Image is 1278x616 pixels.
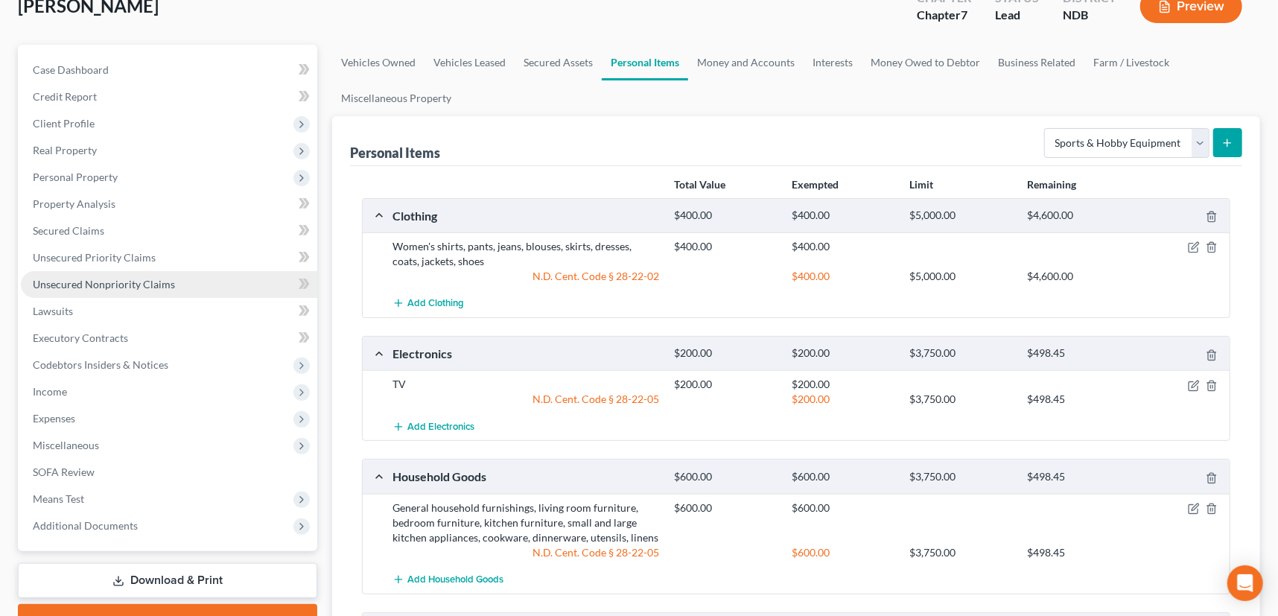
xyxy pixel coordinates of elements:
span: Add Electronics [407,421,474,433]
div: TV [385,377,667,392]
span: Add Household Goods [407,574,503,585]
strong: Exempted [792,178,839,191]
span: Lawsuits [33,305,73,317]
div: $200.00 [784,392,902,407]
div: $498.45 [1020,392,1137,407]
div: N.D. Cent. Code § 28-22-02 [385,269,667,284]
button: Add Household Goods [392,566,503,594]
span: Unsecured Priority Claims [33,251,156,264]
div: $600.00 [784,545,902,560]
div: Household Goods [385,469,667,484]
span: SOFA Review [33,466,95,478]
div: $3,750.00 [902,346,1020,361]
div: $498.45 [1020,545,1137,560]
div: $4,600.00 [1020,269,1137,284]
div: $600.00 [667,501,785,515]
div: $400.00 [667,209,785,223]
a: Farm / Livestock [1084,45,1178,80]
div: Women's shirts, pants, jeans, blouses, skirts, dresses, coats, jackets, shoes [385,239,667,269]
div: General household furnishings, living room furniture, bedroom furniture, kitchen furniture, small... [385,501,667,545]
div: $498.45 [1020,346,1137,361]
div: $600.00 [784,470,902,484]
div: $200.00 [784,346,902,361]
span: Means Test [33,492,84,505]
span: Miscellaneous [33,439,99,451]
a: Vehicles Leased [425,45,515,80]
a: Secured Assets [515,45,602,80]
div: $200.00 [667,346,785,361]
strong: Remaining [1027,178,1076,191]
div: N.D. Cent. Code § 28-22-05 [385,392,667,407]
span: Case Dashboard [33,63,109,76]
span: Real Property [33,144,97,156]
div: N.D. Cent. Code § 28-22-05 [385,545,667,560]
div: Personal Items [350,144,440,162]
div: Lead [995,7,1039,24]
strong: Limit [909,178,933,191]
strong: Total Value [674,178,725,191]
div: Clothing [385,208,667,223]
div: $498.45 [1020,470,1137,484]
button: Add Clothing [392,290,464,317]
span: Additional Documents [33,519,138,532]
a: Lawsuits [21,298,317,325]
div: Chapter [917,7,971,24]
div: $200.00 [667,377,785,392]
div: $400.00 [784,209,902,223]
div: $400.00 [667,239,785,254]
div: $3,750.00 [902,470,1020,484]
span: Credit Report [33,90,97,103]
span: Secured Claims [33,224,104,237]
a: Money and Accounts [688,45,804,80]
a: Executory Contracts [21,325,317,352]
a: Case Dashboard [21,57,317,83]
div: $600.00 [667,470,785,484]
div: $3,750.00 [902,545,1020,560]
div: $3,750.00 [902,392,1020,407]
a: Credit Report [21,83,317,110]
div: Electronics [385,346,667,361]
a: Secured Claims [21,217,317,244]
span: Income [33,385,67,398]
div: $600.00 [784,501,902,515]
a: Property Analysis [21,191,317,217]
div: NDB [1063,7,1116,24]
a: Miscellaneous Property [332,80,460,116]
div: $400.00 [784,269,902,284]
a: Business Related [989,45,1084,80]
a: Personal Items [602,45,688,80]
button: Add Electronics [392,413,474,440]
a: Interests [804,45,862,80]
a: SOFA Review [21,459,317,486]
div: $4,600.00 [1020,209,1137,223]
span: Codebtors Insiders & Notices [33,358,168,371]
span: Property Analysis [33,197,115,210]
a: Vehicles Owned [332,45,425,80]
div: $5,000.00 [902,269,1020,284]
div: $400.00 [784,239,902,254]
span: Executory Contracts [33,331,128,344]
a: Money Owed to Debtor [862,45,989,80]
div: $5,000.00 [902,209,1020,223]
div: $200.00 [784,377,902,392]
span: Unsecured Nonpriority Claims [33,278,175,290]
span: Expenses [33,412,75,425]
a: Unsecured Nonpriority Claims [21,271,317,298]
a: Download & Print [18,563,317,598]
div: Open Intercom Messenger [1227,565,1263,601]
span: Personal Property [33,171,118,183]
span: Client Profile [33,117,95,130]
span: Add Clothing [407,298,464,310]
a: Unsecured Priority Claims [21,244,317,271]
span: 7 [961,7,967,22]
